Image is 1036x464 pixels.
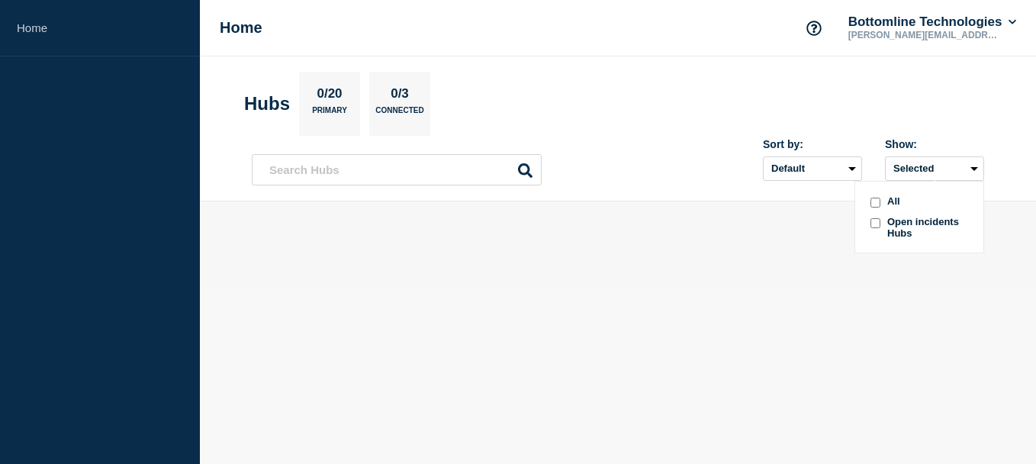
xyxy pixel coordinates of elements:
button: Bottomline Technologies [845,14,1019,30]
div: Sort by: [763,138,862,150]
div: Show: [885,138,984,150]
input: openIncidentsHubs checkbox [870,218,880,228]
h1: Home [220,19,262,37]
input: all checkbox [870,198,880,208]
p: Connected [375,106,423,122]
select: Sort by [763,156,862,181]
p: 0/20 [311,86,348,106]
span: Open incidents Hubs [887,216,971,239]
span: All [887,195,900,210]
button: Support [798,12,830,44]
p: Primary [312,106,347,122]
input: Search Hubs [252,154,542,185]
p: 0/3 [385,86,415,106]
p: [PERSON_NAME][EMAIL_ADDRESS][PERSON_NAME][DOMAIN_NAME] [845,30,1004,40]
button: Selectedall checkboxAllopenIncidentsHubs checkboxOpen incidents Hubs [885,156,984,181]
h2: Hubs [244,93,290,114]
